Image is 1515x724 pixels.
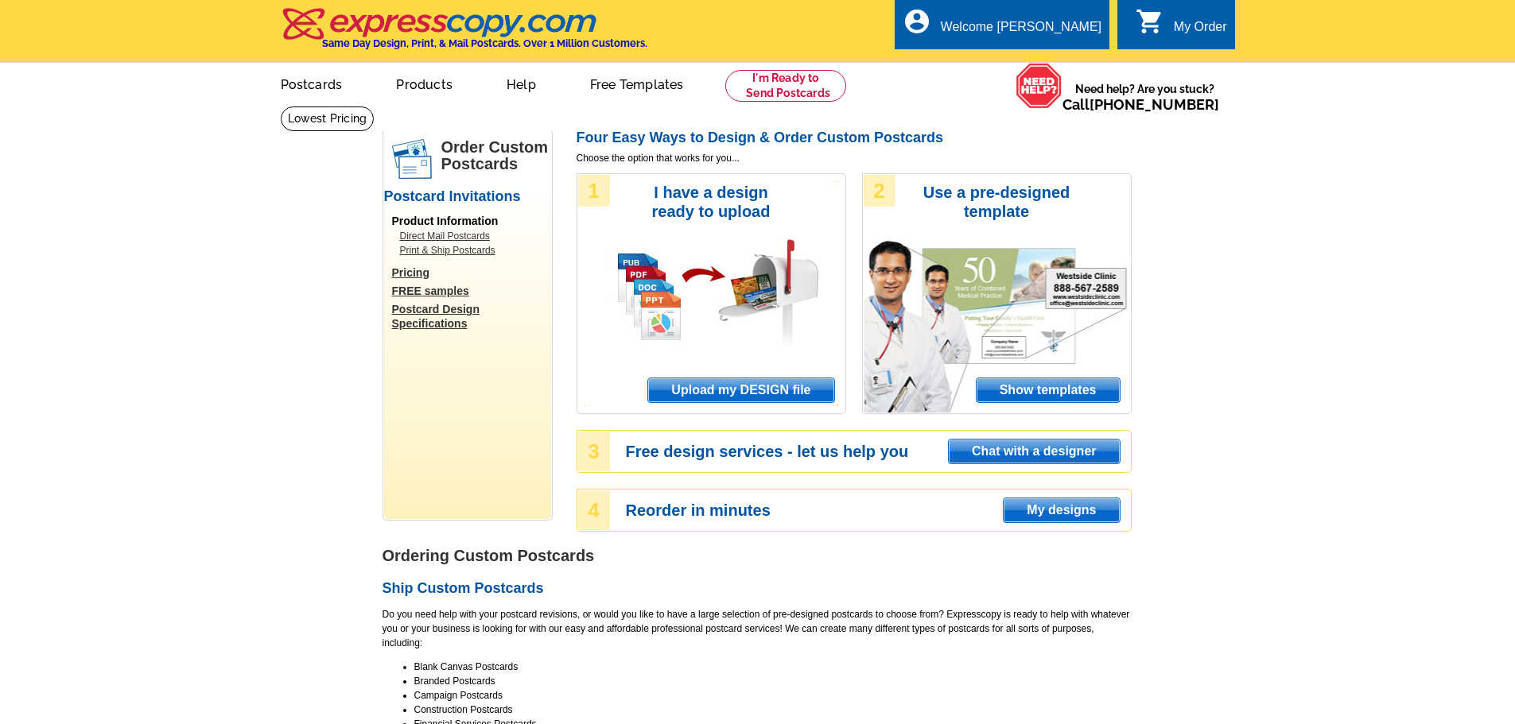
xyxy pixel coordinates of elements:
[392,265,551,280] a: Pricing
[577,130,1132,147] h2: Four Easy Ways to Design & Order Custom Postcards
[578,432,610,471] div: 3
[383,547,595,564] strong: Ordering Custom Postcards
[392,215,499,227] span: Product Information
[383,580,1132,598] h2: Ship Custom Postcards
[976,377,1121,403] a: Show templates
[903,7,931,36] i: account_circle
[481,64,561,102] a: Help
[414,660,1132,674] li: Blank Canvas Postcards
[578,490,610,530] div: 4
[864,175,895,207] div: 2
[1090,96,1219,113] a: [PHONE_NUMBER]
[949,439,1119,463] span: Chat with a designer
[392,284,551,298] a: FREE samples
[1003,498,1120,523] a: My designs
[1016,63,1062,109] img: help
[626,444,1130,459] h3: Free design services - let us help you
[630,183,793,221] h3: I have a design ready to upload
[322,37,647,49] h4: Same Day Design, Print, & Mail Postcards. Over 1 Million Customers.
[414,703,1132,717] li: Construction Postcards
[371,64,478,102] a: Products
[1004,498,1119,522] span: My designs
[384,188,551,206] h2: Postcard Invitations
[1136,7,1164,36] i: shopping_cart
[392,302,551,331] a: Postcard Design Specifications
[647,377,834,403] a: Upload my DESIGN file
[578,175,610,207] div: 1
[915,183,1078,221] h3: Use a pre-designed template
[977,378,1120,402] span: Show templates
[1174,20,1227,42] div: My Order
[626,503,1130,517] h3: Reorder in minutes
[281,19,647,49] a: Same Day Design, Print, & Mail Postcards. Over 1 Million Customers.
[414,688,1132,703] li: Campaign Postcards
[400,243,543,257] a: Print & Ship Postcards
[565,64,709,102] a: Free Templates
[948,439,1120,464] a: Chat with a designer
[400,229,543,243] a: Direct Mail Postcards
[383,607,1132,650] p: Do you need help with your postcard revisions, or would you like to have a large selection of pre...
[648,378,833,402] span: Upload my DESIGN file
[414,674,1132,688] li: Branded Postcards
[392,139,432,179] img: postcards.png
[577,151,1132,165] span: Choose the option that works for you...
[441,139,551,172] h1: Order Custom Postcards
[255,64,368,102] a: Postcards
[1062,81,1227,113] span: Need help? Are you stuck?
[1062,96,1219,113] span: Call
[941,20,1101,42] div: Welcome [PERSON_NAME]
[1136,17,1227,37] a: shopping_cart My Order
